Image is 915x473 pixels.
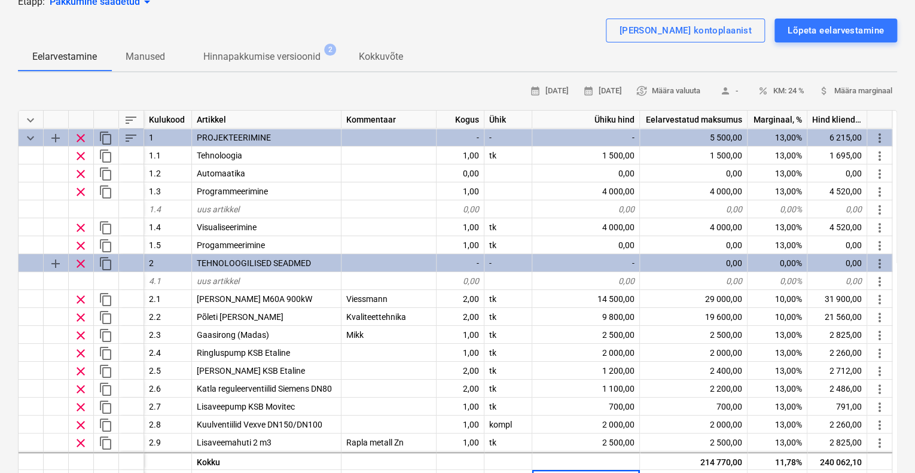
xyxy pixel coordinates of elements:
button: Määra marginaal [814,82,897,100]
div: 19 600,00 [640,308,748,326]
span: Lisaveepump KSB Movitec [197,402,295,411]
div: 0,00 [437,164,484,182]
span: Viessmann [346,294,388,304]
div: 0,00 [437,200,484,218]
div: 10,00% [748,308,807,326]
div: Hind kliendile [807,111,867,129]
div: 0,00 [532,272,640,290]
div: 904,00 [807,451,867,469]
span: Mikk [346,330,364,340]
div: 4 520,00 [807,182,867,200]
span: Rohkem toiminguid [873,257,887,271]
div: Kogus [437,111,484,129]
div: 1,00 [437,398,484,416]
div: tk [484,434,532,451]
div: Eelarvestatud maksumus [640,111,748,129]
div: 2.9 [144,434,192,451]
span: Dubleeri rida [99,436,113,450]
span: Tehnoloogia [197,151,242,160]
div: - [437,129,484,147]
div: 0,00 [437,272,484,290]
div: 13,00% [748,182,807,200]
div: 13,00% [748,434,807,451]
span: PROJEKTEERIMINE [197,133,271,142]
span: Eemalda rida [74,310,88,325]
span: Dubleeri rida [99,382,113,396]
div: 4 000,00 [640,218,748,236]
div: 0,00 [807,254,867,272]
span: Eemalda rida [74,185,88,199]
div: 5 500,00 [640,129,748,147]
div: 214 770,00 [640,451,748,469]
div: 0,00 [640,164,748,182]
span: [DATE] [583,84,622,98]
span: Sorteeri read tabelis [124,113,138,127]
div: 2 260,00 [807,344,867,362]
div: 1,00 [437,434,484,451]
div: [PERSON_NAME] kontoplaanist [619,23,752,38]
span: Rohkem toiminguid [873,364,887,379]
div: 2.4 [144,344,192,362]
div: 2 486,00 [807,380,867,398]
span: Rohkem toiminguid [873,382,887,396]
div: 2 200,00 [640,380,748,398]
div: - [437,254,484,272]
div: tk [484,147,532,164]
div: 1 100,00 [532,380,640,398]
div: 0,00 [640,254,748,272]
span: Lisa reale alamkategooria [48,257,63,271]
div: 0,00 [807,236,867,254]
span: Eemalda rida [74,149,88,163]
button: Lõpeta eelarvestamine [774,19,897,42]
div: 2.3 [144,326,192,344]
div: Ühik [484,111,532,129]
div: 10,00% [748,290,807,308]
div: - [532,254,640,272]
span: Eemalda rida [74,257,88,271]
div: 800,00 [640,451,748,469]
span: Dubleeri rida [99,346,113,361]
span: percent [758,86,768,96]
iframe: Chat Widget [855,416,915,473]
span: - [715,84,743,98]
span: Sorteeri read kategooriasiseselt [124,131,138,145]
span: Ahenda kõik kategooriad [23,113,38,127]
div: Kommentaar [341,111,437,129]
span: Eemalda rida [74,328,88,343]
span: Dubleeri rida [99,310,113,325]
div: 0,00 [640,236,748,254]
span: Eemalda rida [74,382,88,396]
span: Dubleeri rida [99,149,113,163]
div: Kulukood [144,111,192,129]
div: 2,00 [437,290,484,308]
div: Kokku [192,451,341,469]
div: 2 500,00 [532,434,640,451]
div: Marginaal, % [748,111,807,129]
span: Põleti Weishaupt [197,312,283,322]
button: KM: 24 % [753,82,809,100]
span: Katla reguleerventiilid Siemens DN80 [197,384,332,393]
span: Eemalda rida [74,418,88,432]
div: 4 000,00 [532,218,640,236]
div: 2 000,00 [640,344,748,362]
div: Artikkel [192,111,341,129]
div: 2 000,00 [532,416,640,434]
div: 13,00% [748,362,807,380]
span: Katla omaringipump KSB Etaline [197,366,305,376]
div: 6 215,00 [807,129,867,147]
span: Rohkem toiminguid [873,292,887,307]
div: tk [484,326,532,344]
div: 13,00% [748,380,807,398]
div: 2 500,00 [532,326,640,344]
div: 1,00 [437,147,484,164]
span: Eemalda rida [74,239,88,253]
div: Vestlusvidin [855,416,915,473]
span: Ringluspump KSB Etaline [197,348,290,358]
span: Visualiseerimine [197,222,257,232]
div: 1,00 [437,236,484,254]
div: 2.7 [144,398,192,416]
span: Rohkem toiminguid [873,239,887,253]
span: [DATE] [530,84,569,98]
div: 1 695,00 [807,147,867,164]
span: Progammeerimine [197,240,265,250]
